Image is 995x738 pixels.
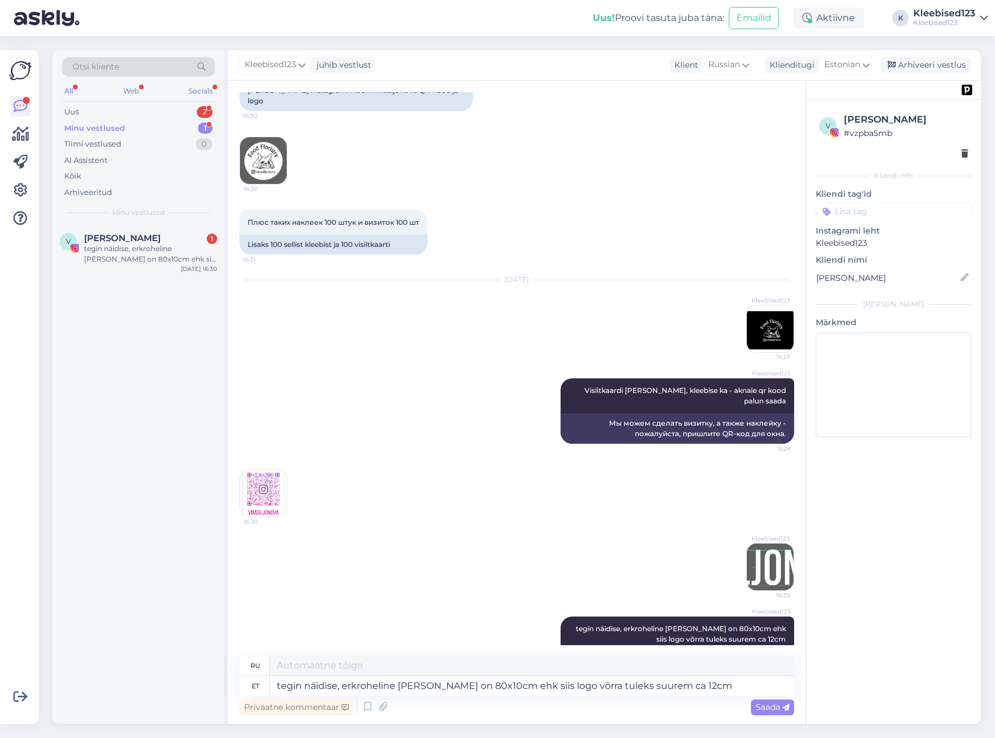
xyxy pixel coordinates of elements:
[64,106,79,118] div: Uus
[64,138,121,150] div: Tiimi vestlused
[9,60,32,82] img: Askly Logo
[962,85,972,95] img: pd
[816,254,972,266] p: Kliendi nimi
[708,58,740,71] span: Russian
[64,155,107,166] div: AI Assistent
[881,57,970,73] div: Arhiveeri vestlus
[64,187,112,199] div: Arhiveeritud
[196,138,213,150] div: 0
[593,11,724,25] div: Proovi tasuta juba täna:
[729,7,779,29] button: Emailid
[243,517,287,526] span: 16:30
[746,296,790,305] span: Kleebised123
[252,676,259,696] div: et
[248,218,419,227] span: Плюс таких наклеек 100 штук и визиток 100 шт
[670,59,698,71] div: Klient
[240,137,287,184] img: Attachment
[747,444,791,453] span: 16:28
[207,234,217,244] div: 1
[312,59,371,71] div: juhib vestlust
[239,699,353,715] div: Privaatne kommentaar
[239,274,794,285] div: [DATE]
[561,413,794,444] div: Мы можем сделать визитку, а также наклейку - пожалуйста, пришлите QR-код для окна.
[816,237,972,249] p: Kleebised123
[84,233,161,243] span: Valeria
[816,316,972,329] p: Märkmed
[913,9,975,18] div: Kleebised123
[243,184,287,193] span: 16:30
[64,123,125,134] div: Minu vestlused
[892,10,909,26] div: K
[913,9,988,27] a: Kleebised123Kleebised123
[816,271,958,284] input: Lisa nimi
[251,656,260,676] div: ru
[756,702,789,712] span: Saada
[64,170,81,182] div: Kõik
[746,591,790,600] span: 16:39
[245,58,296,71] span: Kleebised123
[66,237,71,246] span: V
[747,544,794,590] img: Attachment
[72,61,119,73] span: Otsi kliente
[746,534,790,543] span: Kleebised123
[747,369,791,378] span: Kleebised123
[240,470,287,517] img: Attachment
[816,188,972,200] p: Kliendi tag'id
[747,305,794,352] img: Attachment
[197,106,213,118] div: 2
[816,203,972,220] input: Lisa tag
[844,127,968,140] div: # vzpba5mb
[816,170,972,181] div: Kliendi info
[84,243,217,264] div: tegin näidise, erkroheline [PERSON_NAME] on 80x10cm ehk siis logo võrra tuleks suurem ca 12cm
[585,386,788,405] span: Visiitkaardi [PERSON_NAME], kleebise ka - aknale qr kood palun saada
[62,83,75,99] div: All
[826,121,830,130] span: v
[121,83,141,99] div: Web
[913,18,975,27] div: Kleebised123
[239,235,427,255] div: Lisaks 100 sellist kleebist ja 100 visiitkaarti
[112,207,165,218] span: Minu vestlused
[824,58,860,71] span: Estonian
[186,83,215,99] div: Socials
[816,225,972,237] p: Instagrami leht
[576,624,788,643] span: tegin näidise, erkroheline [PERSON_NAME] on 80x10cm ehk siis logo võrra tuleks suurem ca 12cm
[844,113,968,127] div: [PERSON_NAME]
[593,12,615,23] b: Uus!
[243,112,287,120] span: 16:30
[793,8,864,29] div: Aktiivne
[747,607,791,616] span: Kleebised123
[181,264,217,273] div: [DATE] 16:30
[198,123,213,134] div: 1
[243,255,287,264] span: 16:31
[746,353,790,361] span: 16:27
[816,299,972,309] div: [PERSON_NAME]
[765,59,815,71] div: Klienditugi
